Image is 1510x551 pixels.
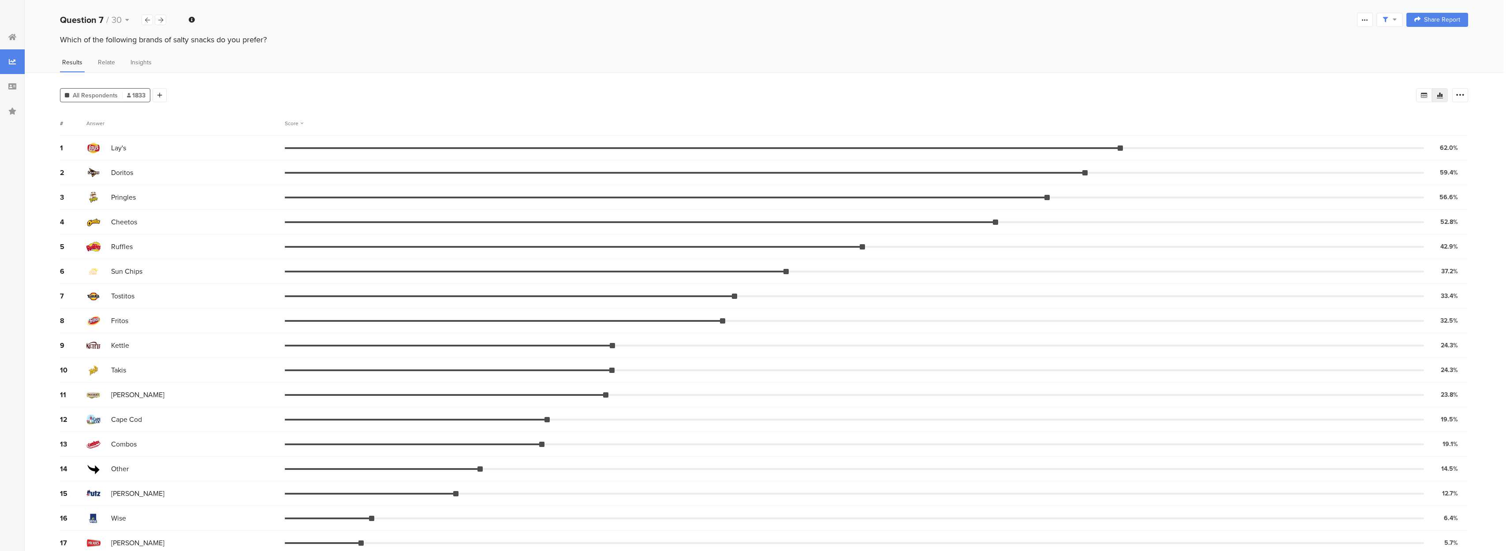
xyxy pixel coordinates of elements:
[73,91,118,100] span: All Respondents
[60,488,86,499] div: 15
[60,217,86,227] div: 4
[60,464,86,474] div: 14
[86,240,101,254] img: d3718dnoaommpf.cloudfront.net%2Fitem%2F4b97de38fa74b891da9c.png
[60,365,86,375] div: 10
[60,340,86,350] div: 9
[127,91,145,100] span: 1833
[1441,267,1458,276] div: 37.2%
[1441,291,1458,301] div: 33.4%
[111,538,164,548] span: [PERSON_NAME]
[111,365,126,375] span: Takis
[86,166,101,180] img: d3718dnoaommpf.cloudfront.net%2Fitem%2F0e74efcd418749bd082d.png
[111,439,137,449] span: Combos
[112,13,122,26] span: 30
[60,119,86,127] div: #
[1424,17,1460,23] span: Share Report
[1442,489,1458,498] div: 12.7%
[130,58,152,67] span: Insights
[60,143,86,153] div: 1
[111,513,126,523] span: Wise
[1440,242,1458,251] div: 42.9%
[60,538,86,548] div: 17
[60,291,86,301] div: 7
[62,58,82,67] span: Results
[86,462,101,476] img: d3718dnoaommpf.cloudfront.net%2Fitem%2F9d3decdf2dee65ed5e00.png
[86,141,101,155] img: d3718dnoaommpf.cloudfront.net%2Fitem%2Fc2f6a35aed3dfb1956d0.png
[86,314,101,328] img: d3718dnoaommpf.cloudfront.net%2Fitem%2F21f9a268f682ed16891a.png
[1441,341,1458,350] div: 24.3%
[1441,464,1458,473] div: 14.5%
[1441,365,1458,375] div: 24.3%
[111,488,164,499] span: [PERSON_NAME]
[86,511,101,525] img: d3718dnoaommpf.cloudfront.net%2Fitem%2F2735468349ec70d6b3b2.png
[111,414,142,424] span: Cape Cod
[86,363,101,377] img: d3718dnoaommpf.cloudfront.net%2Fitem%2F75a016d2662de6361914.png
[111,143,126,153] span: Lay's
[111,217,137,227] span: Cheetos
[60,414,86,424] div: 12
[86,536,101,550] img: d3718dnoaommpf.cloudfront.net%2Fitem%2F0f5a4fb00c088fac5b21.png
[60,168,86,178] div: 2
[1440,168,1458,177] div: 59.4%
[86,437,101,451] img: d3718dnoaommpf.cloudfront.net%2Fitem%2Fb515c43be93f44426976.png
[1440,143,1458,153] div: 62.0%
[86,215,101,229] img: d3718dnoaommpf.cloudfront.net%2Fitem%2Fce136e4c9bae80a80f4f.png
[98,58,115,67] span: Relate
[86,289,101,303] img: d3718dnoaommpf.cloudfront.net%2Fitem%2F23554f0b511cbcd438c7.png
[1439,193,1458,202] div: 56.6%
[60,242,86,252] div: 5
[86,487,101,501] img: d3718dnoaommpf.cloudfront.net%2Fitem%2F69fae32de482a10461d5.png
[1441,390,1458,399] div: 23.8%
[111,291,134,301] span: Tostitos
[111,266,142,276] span: Sun Chips
[285,119,303,127] div: Score
[86,190,101,205] img: d3718dnoaommpf.cloudfront.net%2Fitem%2F63f4f1cc1ce82d43c46c.png
[86,119,104,127] div: Answer
[86,413,101,427] img: d3718dnoaommpf.cloudfront.net%2Fitem%2F7d9030d9cb0b22ebdc23.png
[86,264,101,279] img: d3718dnoaommpf.cloudfront.net%2Fitem%2F06da664bdc0ea56fc782.png
[111,464,129,474] span: Other
[1444,538,1458,547] div: 5.7%
[111,390,164,400] span: [PERSON_NAME]
[111,168,133,178] span: Doritos
[60,266,86,276] div: 6
[60,34,1468,45] div: Which of the following brands of salty snacks do you prefer?
[60,316,86,326] div: 8
[111,340,129,350] span: Kettle
[1440,316,1458,325] div: 32.5%
[1441,415,1458,424] div: 19.5%
[111,316,128,326] span: Fritos
[111,192,136,202] span: Pringles
[1444,514,1458,523] div: 6.4%
[86,388,101,402] img: d3718dnoaommpf.cloudfront.net%2Fitem%2F297528df1ecf7d302fcc.png
[60,390,86,400] div: 11
[1443,439,1458,449] div: 19.1%
[106,13,109,26] span: /
[60,439,86,449] div: 13
[60,513,86,523] div: 16
[60,13,104,26] b: Question 7
[86,339,101,353] img: d3718dnoaommpf.cloudfront.net%2Fitem%2Fc2bdfdcd8fd8a3d53e41.png
[111,242,133,252] span: Ruffles
[1440,217,1458,227] div: 52.8%
[60,192,86,202] div: 3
